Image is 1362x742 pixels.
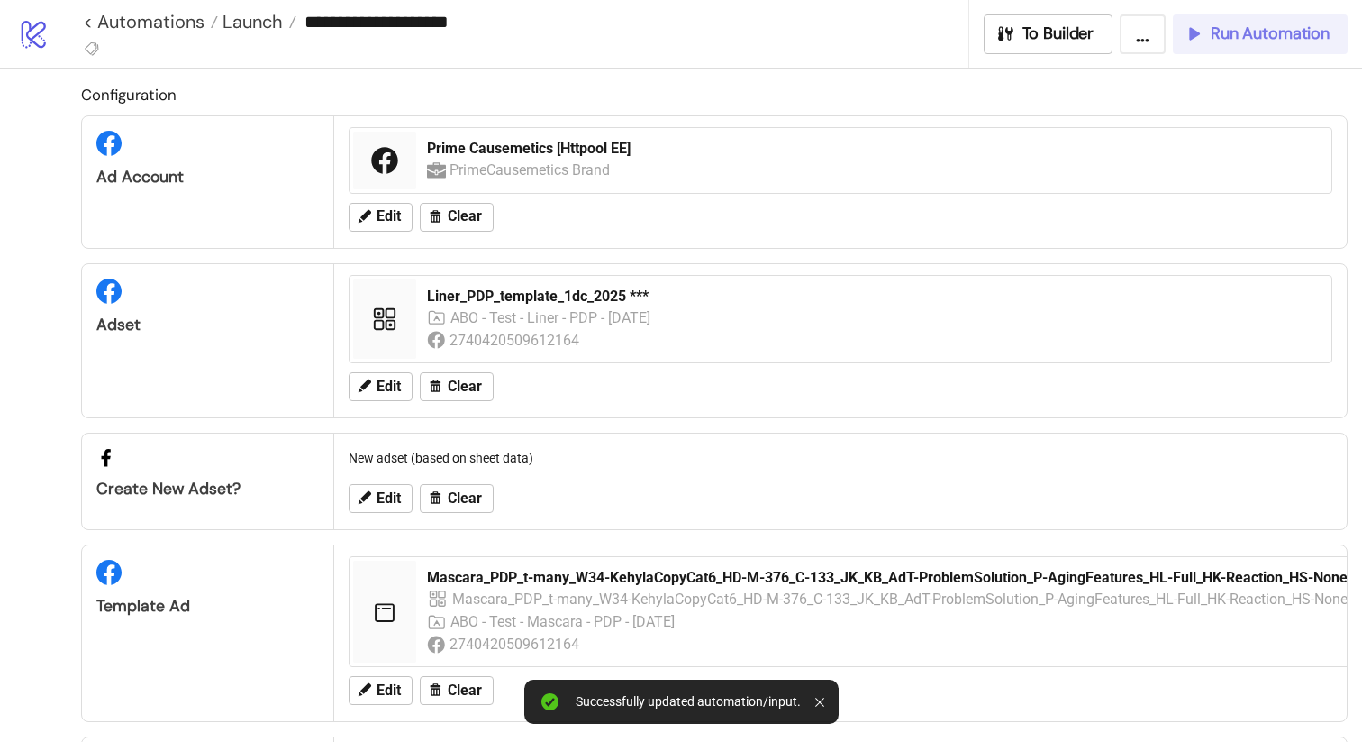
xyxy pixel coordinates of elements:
[377,379,401,395] span: Edit
[420,676,494,705] button: Clear
[341,441,1339,475] div: New adset (based on sheet data)
[218,10,283,33] span: Launch
[349,203,413,232] button: Edit
[420,203,494,232] button: Clear
[96,596,319,617] div: Template Ad
[449,159,613,181] div: PrimeCausemetics Brand
[218,13,296,31] a: Launch
[576,694,801,710] div: Successfully updated automation/input.
[1211,23,1330,44] span: Run Automation
[427,287,1321,307] div: Liner_PDP_template_1dc_2025 ***
[96,479,319,499] div: Create new adset?
[377,490,401,507] span: Edit
[349,372,413,401] button: Edit
[1022,23,1094,44] span: To Builder
[427,139,1321,159] div: Prime Causemetics [Httpool EE]
[349,676,413,705] button: Edit
[349,484,413,513] button: Edit
[450,610,676,633] div: ABO - Test - Mascara - PDP - [DATE]
[448,379,482,395] span: Clear
[448,490,482,507] span: Clear
[449,633,582,655] div: 2740420509612164
[96,315,319,335] div: Adset
[377,208,401,224] span: Edit
[420,484,494,513] button: Clear
[420,372,494,401] button: Clear
[1173,14,1348,54] button: Run Automation
[984,14,1113,54] button: To Builder
[81,83,1348,106] h2: Configuration
[450,307,652,329] div: ABO - Test - Liner - PDP - [DATE]
[377,682,401,699] span: Edit
[1120,14,1166,54] button: ...
[449,329,582,352] div: 2740420509612164
[448,682,482,699] span: Clear
[448,208,482,224] span: Clear
[83,13,218,31] a: < Automations
[96,167,319,188] div: Ad Account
